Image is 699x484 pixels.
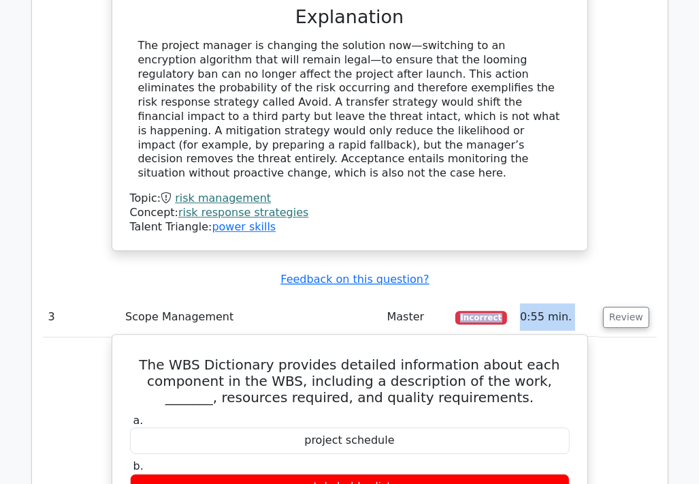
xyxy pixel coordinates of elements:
[212,220,276,233] a: power skills
[138,39,562,181] div: The project manager is changing the solution now—switching to an encryption algorithm that will r...
[280,273,429,286] a: Feedback on this question?
[603,307,649,328] button: Review
[455,311,508,324] span: Incorrect
[129,357,571,406] h5: The WBS Dictionary provides detailed information about each component in the WBS, including a des...
[130,192,570,206] div: Topic:
[178,206,308,219] a: risk response strategies
[133,459,144,472] span: b.
[130,206,570,220] div: Concept:
[130,427,570,454] div: project schedule
[120,298,381,337] td: Scope Management
[43,298,120,337] td: 3
[515,298,598,337] td: 0:55 min.
[133,414,144,427] span: a.
[130,192,570,234] div: Talent Triangle:
[175,192,271,205] a: risk management
[138,6,562,28] h3: Explanation
[382,298,450,337] td: Master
